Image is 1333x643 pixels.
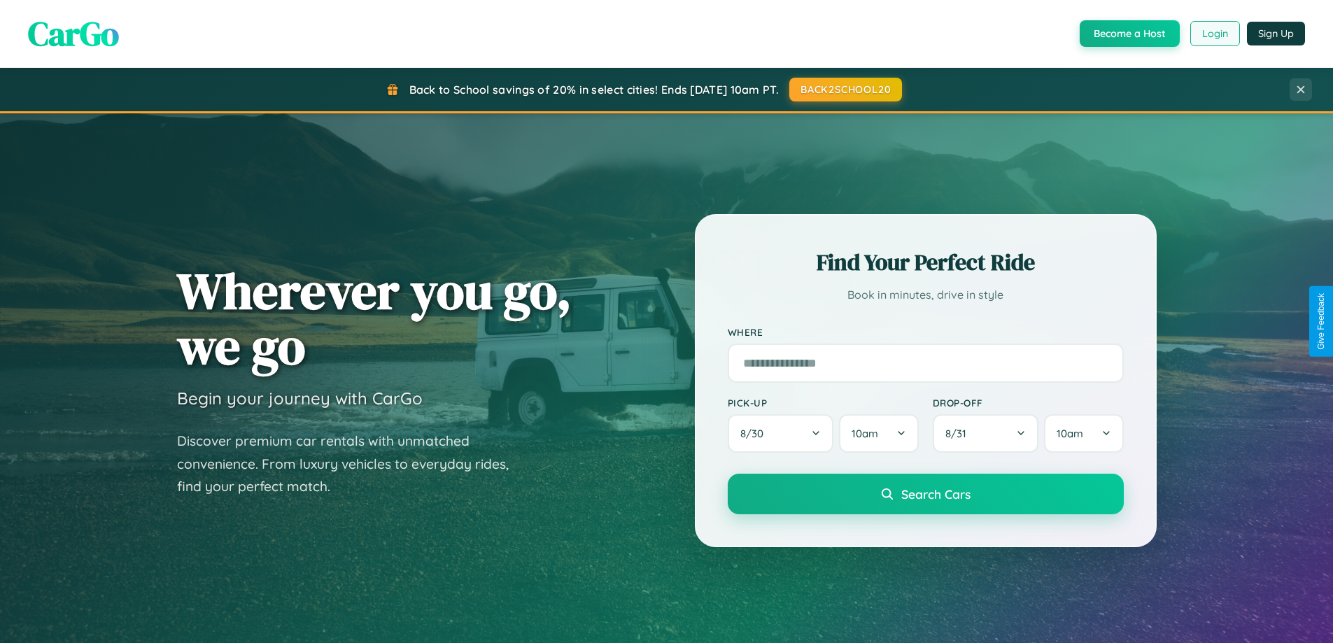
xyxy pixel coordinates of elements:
button: 10am [839,414,918,453]
span: Search Cars [901,486,971,502]
h1: Wherever you go, we go [177,263,572,374]
h3: Begin your journey with CarGo [177,388,423,409]
button: Search Cars [728,474,1124,514]
h2: Find Your Perfect Ride [728,247,1124,278]
span: 8 / 30 [740,427,770,440]
span: 8 / 31 [945,427,973,440]
p: Discover premium car rentals with unmatched convenience. From luxury vehicles to everyday rides, ... [177,430,527,498]
button: Become a Host [1080,20,1180,47]
span: 10am [1057,427,1083,440]
label: Where [728,326,1124,338]
span: CarGo [28,10,119,57]
span: Back to School savings of 20% in select cities! Ends [DATE] 10am PT. [409,83,779,97]
label: Pick-up [728,397,919,409]
button: BACK2SCHOOL20 [789,78,902,101]
button: Sign Up [1247,22,1305,45]
p: Book in minutes, drive in style [728,285,1124,305]
button: Login [1190,21,1240,46]
button: 8/31 [933,414,1039,453]
button: 8/30 [728,414,834,453]
label: Drop-off [933,397,1124,409]
span: 10am [852,427,878,440]
div: Give Feedback [1316,293,1326,350]
button: 10am [1044,414,1123,453]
